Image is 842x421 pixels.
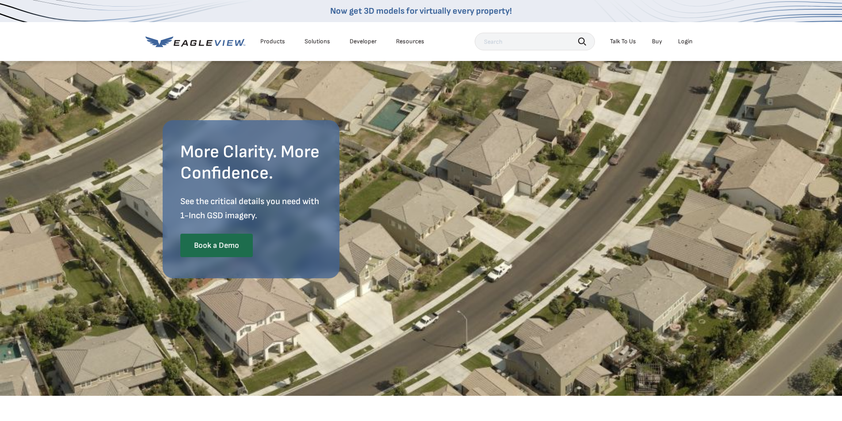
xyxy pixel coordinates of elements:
[610,38,636,46] div: Talk To Us
[350,38,377,46] a: Developer
[475,33,595,50] input: Search
[180,194,322,223] p: See the critical details you need with 1-Inch GSD imagery.
[652,38,662,46] a: Buy
[678,38,693,46] div: Login
[305,38,330,46] div: Solutions
[330,6,512,16] a: Now get 3D models for virtually every property!
[180,141,322,184] h2: More Clarity. More Confidence.
[260,38,285,46] div: Products
[180,234,253,258] a: Book a Demo
[396,38,424,46] div: Resources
